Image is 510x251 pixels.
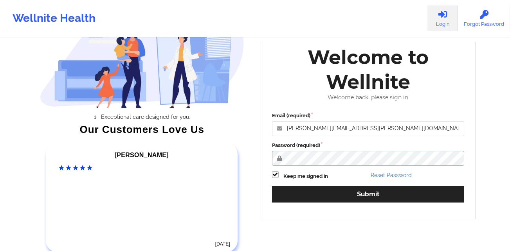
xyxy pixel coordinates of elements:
[40,125,244,133] div: Our Customers Love Us
[272,186,465,203] button: Submit
[371,172,412,178] a: Reset Password
[458,5,510,31] a: Forgot Password
[272,112,465,120] label: Email (required)
[272,142,465,149] label: Password (required)
[427,5,458,31] a: Login
[272,121,465,136] input: Email address
[115,152,169,158] span: [PERSON_NAME]
[47,114,244,120] li: Exceptional care designed for you.
[215,241,230,247] time: [DATE]
[267,45,470,94] div: Welcome to Wellnite
[283,172,328,180] label: Keep me signed in
[267,94,470,101] div: Welcome back, please sign in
